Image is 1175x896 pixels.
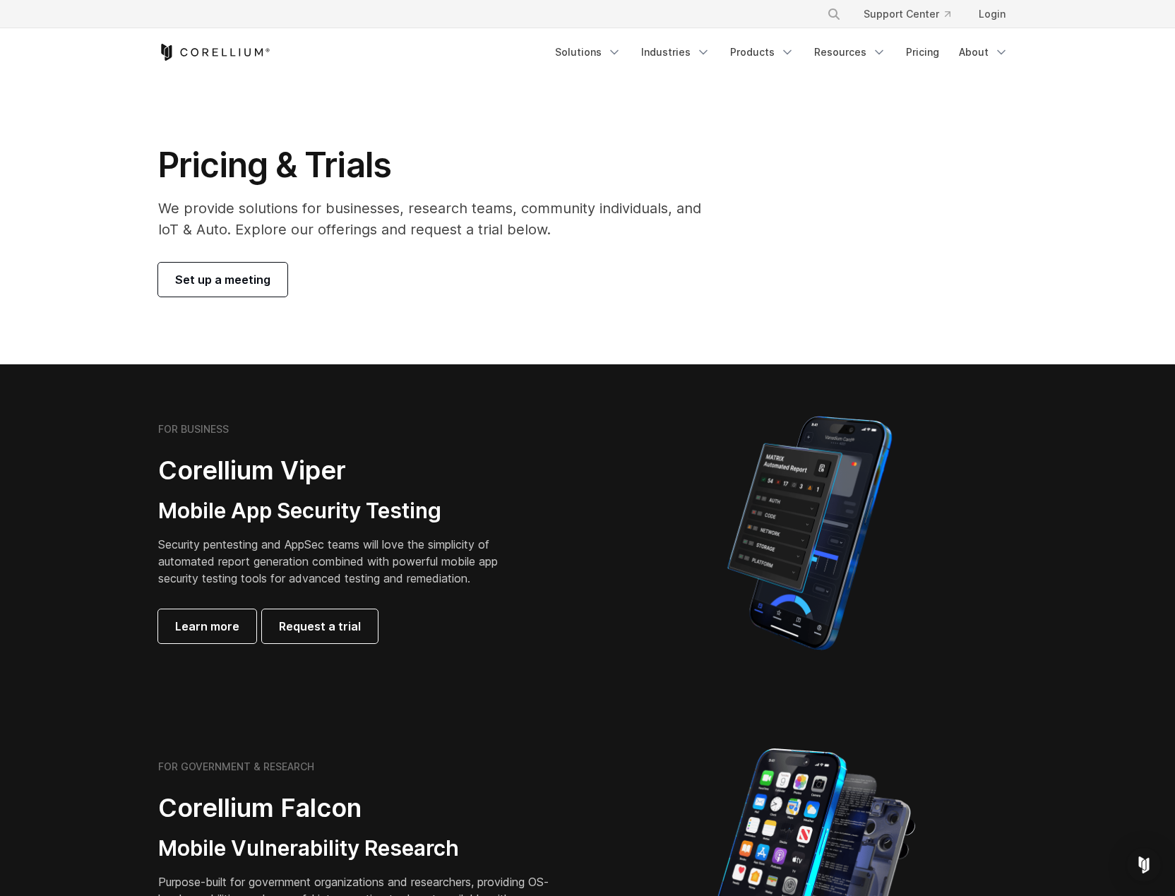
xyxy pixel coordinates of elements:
[279,618,361,635] span: Request a trial
[547,40,1017,65] div: Navigation Menu
[547,40,630,65] a: Solutions
[158,263,287,297] a: Set up a meeting
[897,40,948,65] a: Pricing
[158,198,721,240] p: We provide solutions for businesses, research teams, community individuals, and IoT & Auto. Explo...
[158,455,520,486] h2: Corellium Viper
[158,835,554,862] h3: Mobile Vulnerability Research
[158,609,256,643] a: Learn more
[158,498,520,525] h3: Mobile App Security Testing
[175,271,270,288] span: Set up a meeting
[703,410,916,657] img: Corellium MATRIX automated report on iPhone showing app vulnerability test results across securit...
[262,609,378,643] a: Request a trial
[967,1,1017,27] a: Login
[950,40,1017,65] a: About
[1127,848,1161,882] div: Open Intercom Messenger
[158,144,721,186] h1: Pricing & Trials
[852,1,962,27] a: Support Center
[806,40,895,65] a: Resources
[633,40,719,65] a: Industries
[158,760,314,773] h6: FOR GOVERNMENT & RESEARCH
[821,1,847,27] button: Search
[158,536,520,587] p: Security pentesting and AppSec teams will love the simplicity of automated report generation comb...
[810,1,1017,27] div: Navigation Menu
[158,44,270,61] a: Corellium Home
[158,792,554,824] h2: Corellium Falcon
[722,40,803,65] a: Products
[175,618,239,635] span: Learn more
[158,423,229,436] h6: FOR BUSINESS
